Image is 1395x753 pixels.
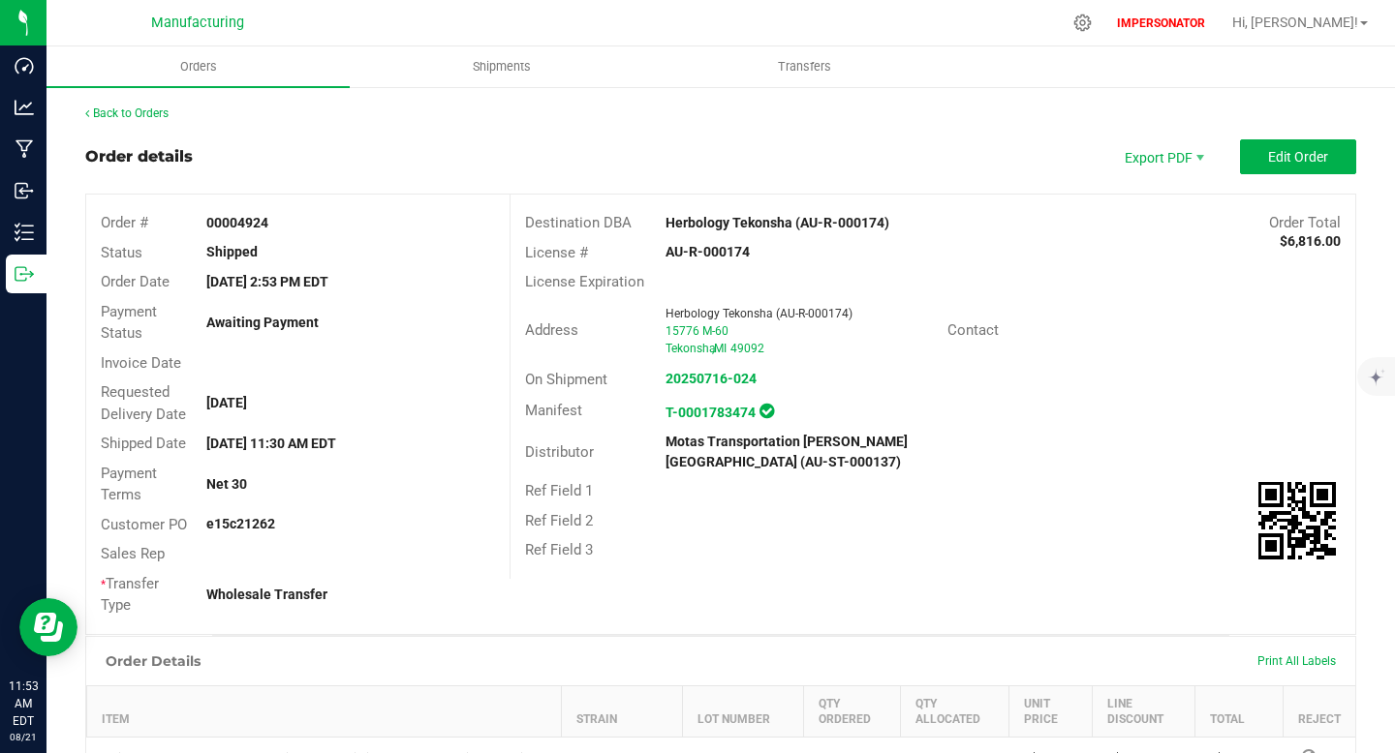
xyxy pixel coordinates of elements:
[1280,233,1341,249] strong: $6,816.00
[525,541,593,558] span: Ref Field 3
[759,401,774,421] span: In Sync
[730,342,764,355] span: 49092
[15,223,34,242] inline-svg: Inventory
[525,244,588,261] span: License #
[1268,149,1328,165] span: Edit Order
[525,214,632,231] span: Destination DBA
[666,307,852,320] span: Herbology Tekonsha (AU-R-000174)
[101,354,181,372] span: Invoice Date
[525,321,578,339] span: Address
[101,575,159,615] span: Transfer Type
[206,215,268,230] strong: 00004924
[206,274,328,289] strong: [DATE] 2:53 PM EDT
[9,730,38,744] p: 08/21
[947,321,999,339] span: Contact
[666,215,889,230] strong: Herbology Tekonsha (AU-R-000174)
[85,106,169,120] a: Back to Orders
[1283,685,1355,737] th: Reject
[525,273,644,290] span: License Expiration
[101,244,142,261] span: Status
[525,512,593,529] span: Ref Field 2
[666,405,756,420] a: T-0001783474
[101,214,148,231] span: Order #
[666,244,750,259] strong: AU-R-000174
[206,315,319,330] strong: Awaiting Payment
[206,244,258,259] strong: Shipped
[101,303,157,343] span: Payment Status
[683,685,804,737] th: Lot Number
[666,342,716,355] span: Tekonsha
[101,465,157,504] span: Payment Terms
[206,476,247,492] strong: Net 30
[447,58,557,75] span: Shipments
[1093,685,1195,737] th: Line Discount
[1258,482,1336,559] img: Scan me!
[151,15,244,31] span: Manufacturing
[1269,214,1341,231] span: Order Total
[714,342,727,355] span: MI
[525,443,594,461] span: Distributor
[101,273,170,290] span: Order Date
[101,383,186,423] span: Requested Delivery Date
[562,685,683,737] th: Strain
[1240,139,1356,174] button: Edit Order
[1104,139,1221,174] li: Export PDF
[206,516,275,531] strong: e15c21262
[900,685,1009,737] th: Qty Allocated
[525,371,607,388] span: On Shipment
[19,598,77,656] iframe: Resource center
[206,395,247,410] strong: [DATE]
[666,324,728,338] span: 15776 M-60
[1232,15,1358,30] span: Hi, [PERSON_NAME]!
[206,436,336,451] strong: [DATE] 11:30 AM EDT
[525,482,593,499] span: Ref Field 1
[101,435,186,452] span: Shipped Date
[154,58,243,75] span: Orders
[15,98,34,117] inline-svg: Analytics
[666,434,908,469] strong: Motas Transportation [PERSON_NAME][GEOGRAPHIC_DATA] (AU-ST-000137)
[1109,15,1213,32] p: IMPERSONATOR
[9,678,38,730] p: 11:53 AM EDT
[85,145,193,168] div: Order details
[1070,14,1095,32] div: Manage settings
[15,56,34,75] inline-svg: Dashboard
[653,46,956,87] a: Transfers
[101,545,165,562] span: Sales Rep
[1258,482,1336,559] qrcode: 00004924
[752,58,857,75] span: Transfers
[712,342,714,355] span: ,
[15,181,34,200] inline-svg: Inbound
[804,685,901,737] th: Qty Ordered
[106,653,201,669] h1: Order Details
[206,587,327,602] strong: Wholesale Transfer
[46,46,350,87] a: Orders
[101,516,187,533] span: Customer PO
[1257,654,1336,668] span: Print All Labels
[1194,685,1283,737] th: Total
[525,402,582,419] span: Manifest
[1009,685,1093,737] th: Unit Price
[350,46,653,87] a: Shipments
[666,371,757,386] a: 20250716-024
[15,264,34,284] inline-svg: Outbound
[15,139,34,159] inline-svg: Manufacturing
[87,685,562,737] th: Item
